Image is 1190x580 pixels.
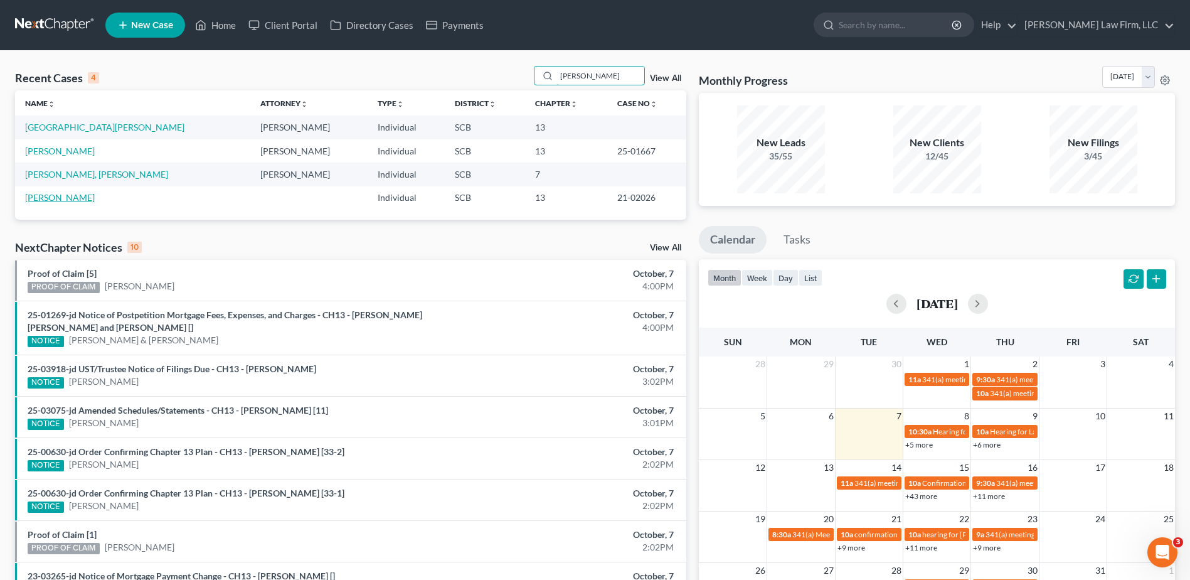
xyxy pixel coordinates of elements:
td: 13 [525,115,607,139]
span: 23 [1026,512,1039,527]
a: [PERSON_NAME], [PERSON_NAME] [25,169,168,180]
div: October, 7 [467,363,674,375]
a: 25-03918-jd UST/Trustee Notice of Filings Due - CH13 - [PERSON_NAME] [28,363,316,374]
h3: Monthly Progress [699,73,788,88]
a: +43 more [905,491,937,501]
span: 3 [1099,357,1107,372]
div: 12/45 [893,150,981,163]
div: October, 7 [467,529,674,541]
a: Proof of Claim [1] [28,529,97,540]
span: 341(a) meeting for [PERSON_NAME] [996,375,1117,384]
a: +9 more [973,543,1001,552]
div: 3/45 [1049,150,1137,163]
a: Home [189,14,242,36]
a: [GEOGRAPHIC_DATA][PERSON_NAME] [25,122,184,132]
span: 341(a) Meeting of Creditors for [PERSON_NAME] [792,530,955,539]
a: +5 more [905,440,933,449]
a: +9 more [837,543,865,552]
span: 16 [1026,460,1039,475]
span: 18 [1162,460,1175,475]
a: Typeunfold_more [378,99,404,108]
div: October, 7 [467,446,674,458]
div: 2:02PM [467,458,674,471]
div: 4:00PM [467,321,674,334]
a: Tasks [772,226,822,254]
span: 21 [890,512,903,527]
span: Sun [724,336,742,347]
span: 6 [827,409,835,424]
div: 35/55 [737,150,825,163]
div: NOTICE [28,460,64,471]
div: 2:02PM [467,500,674,512]
span: 19 [754,512,767,527]
span: 5 [759,409,767,424]
a: +11 more [973,491,1005,501]
a: +6 more [973,440,1001,449]
div: PROOF OF CLAIM [28,282,100,293]
span: Mon [790,336,812,347]
td: 13 [525,186,607,210]
a: [PERSON_NAME] [69,417,139,429]
a: [PERSON_NAME] & [PERSON_NAME] [69,334,218,346]
span: 28 [890,563,903,578]
div: PROOF OF CLAIM [28,543,100,554]
a: [PERSON_NAME] Law Firm, LLC [1018,14,1174,36]
span: Sat [1133,336,1149,347]
a: Districtunfold_more [455,99,496,108]
span: 9 [1031,409,1039,424]
td: 7 [525,163,607,186]
span: 26 [754,563,767,578]
i: unfold_more [650,100,657,108]
div: October, 7 [467,404,674,417]
span: 10 [1094,409,1107,424]
a: [PERSON_NAME] [25,146,95,156]
span: 10a [908,530,921,539]
td: SCB [445,139,525,163]
div: NOTICE [28,502,64,513]
div: 4:00PM [467,280,674,293]
a: [PERSON_NAME] [69,458,139,471]
a: Chapterunfold_more [535,99,578,108]
div: Recent Cases [15,70,99,85]
td: [PERSON_NAME] [250,115,368,139]
span: 1 [963,357,970,372]
span: 14 [890,460,903,475]
div: NOTICE [28,377,64,389]
span: 2 [1031,357,1039,372]
a: Nameunfold_more [25,99,55,108]
span: 8:30a [772,530,791,539]
a: 25-03075-jd Amended Schedules/Statements - CH13 - [PERSON_NAME] [11] [28,405,328,416]
td: Individual [368,163,445,186]
span: 10a [908,478,921,488]
span: 3 [1173,537,1183,547]
iframe: Intercom live chat [1147,537,1177,567]
input: Search by name... [839,13,954,36]
td: SCB [445,186,525,210]
a: Client Portal [242,14,324,36]
td: [PERSON_NAME] [250,139,368,163]
span: 25 [1162,512,1175,527]
a: View All [650,74,681,83]
a: Calendar [699,226,767,254]
td: 13 [525,139,607,163]
span: 341(a) meeting for [PERSON_NAME] [990,389,1111,398]
span: 31 [1094,563,1107,578]
span: 9:30a [976,478,995,488]
span: 341(a) meeting for [PERSON_NAME] [922,375,1043,384]
div: 10 [127,242,142,253]
a: [PERSON_NAME] [69,375,139,388]
div: 2:02PM [467,541,674,554]
a: Directory Cases [324,14,420,36]
span: 29 [822,357,835,372]
span: 11a [841,478,853,488]
span: 17 [1094,460,1107,475]
div: 3:01PM [467,417,674,429]
h2: [DATE] [916,297,958,310]
a: 25-00630-jd Order Confirming Chapter 13 Plan - CH13 - [PERSON_NAME] [33-2] [28,446,344,457]
span: 30 [890,357,903,372]
div: October, 7 [467,267,674,280]
span: 24 [1094,512,1107,527]
span: 1 [1167,563,1175,578]
a: [PERSON_NAME] [25,192,95,203]
a: Case Nounfold_more [617,99,657,108]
